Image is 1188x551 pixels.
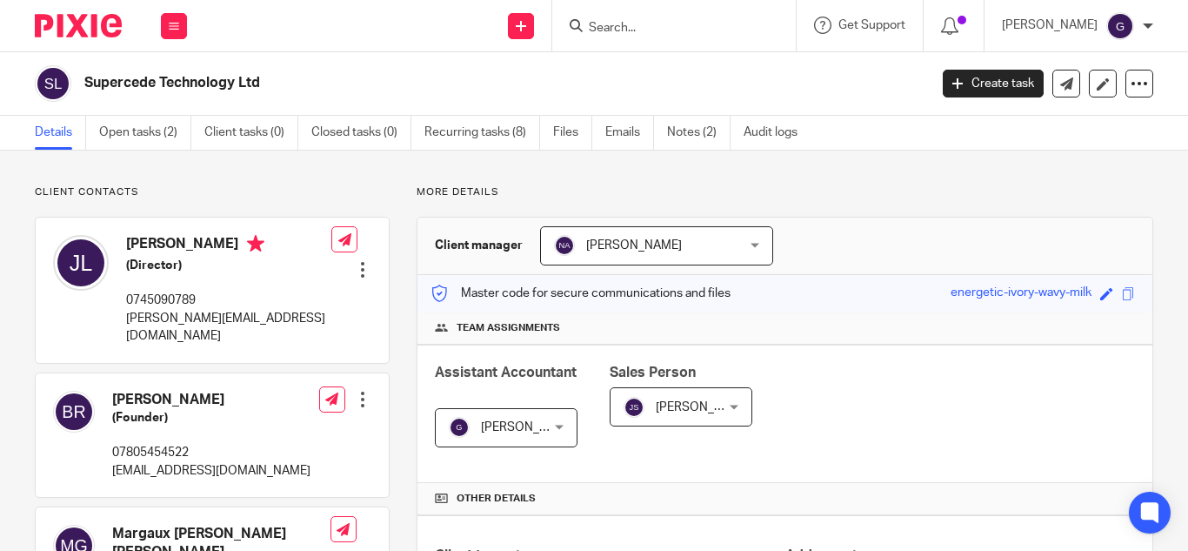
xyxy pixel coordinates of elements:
p: Master code for secure communications and files [430,285,731,302]
a: Details [35,116,86,150]
span: [PERSON_NAME] [656,401,751,413]
p: [PERSON_NAME] [1002,17,1098,34]
img: svg%3E [624,397,644,418]
i: Primary [247,235,264,252]
a: Notes (2) [667,116,731,150]
p: 0745090789 [126,292,331,309]
a: Audit logs [744,116,811,150]
a: Closed tasks (0) [311,116,411,150]
p: [PERSON_NAME][EMAIL_ADDRESS][DOMAIN_NAME] [126,310,331,346]
a: Open tasks (2) [99,116,191,150]
img: svg%3E [554,235,575,256]
a: Client tasks (0) [204,116,298,150]
div: energetic-ivory-wavy-milk [951,284,1091,304]
h4: [PERSON_NAME] [112,391,310,409]
img: svg%3E [1106,12,1134,40]
h5: (Founder) [112,409,310,427]
p: [EMAIL_ADDRESS][DOMAIN_NAME] [112,462,310,480]
span: Assistant Accountant [435,366,577,380]
img: Pixie [35,14,122,37]
input: Search [587,21,744,37]
a: Recurring tasks (8) [424,116,540,150]
span: [PERSON_NAME] [481,421,577,433]
h5: (Director) [126,257,331,274]
a: Emails [605,116,654,150]
a: Files [553,116,592,150]
h2: Supercede Technology Ltd [84,74,751,92]
p: More details [417,185,1153,199]
img: svg%3E [53,235,109,291]
p: Client contacts [35,185,390,199]
p: 07805454522 [112,444,310,461]
a: Create task [943,70,1044,97]
img: svg%3E [35,65,71,102]
img: svg%3E [449,417,470,438]
img: svg%3E [53,391,95,433]
span: [PERSON_NAME] [586,239,682,252]
h4: [PERSON_NAME] [126,235,331,257]
span: Other details [457,492,536,506]
span: Get Support [838,19,905,31]
span: Team assignments [457,321,560,335]
h3: Client manager [435,237,523,254]
span: Sales Person [610,366,696,380]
